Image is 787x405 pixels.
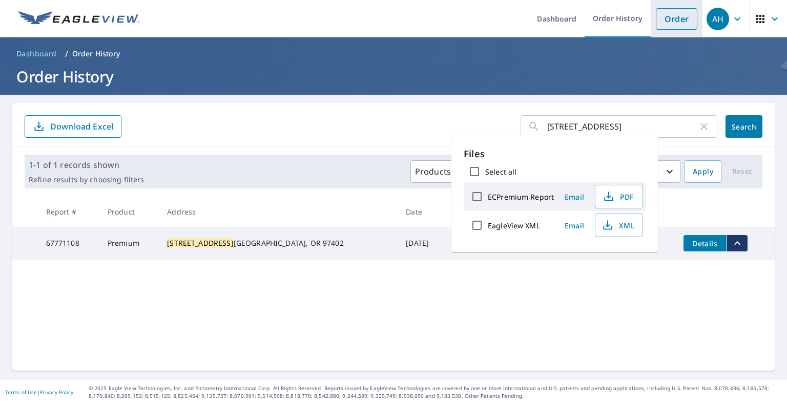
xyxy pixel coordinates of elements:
[707,8,729,30] div: AH
[159,197,398,227] th: Address
[595,185,643,208] button: PDF
[99,197,159,227] th: Product
[25,115,121,138] button: Download Excel
[447,197,504,227] th: Claim ID
[602,190,634,203] span: PDF
[398,227,446,260] td: [DATE]
[65,48,68,60] li: /
[38,227,99,260] td: 67771108
[167,238,389,248] div: [GEOGRAPHIC_DATA], OR 97402
[726,115,762,138] button: Search
[693,165,713,178] span: Apply
[16,49,57,59] span: Dashboard
[18,11,139,27] img: EV Logo
[684,235,727,251] button: detailsBtn-67771108
[12,46,61,62] a: Dashboard
[29,159,144,171] p: 1-1 of 1 records shown
[38,197,99,227] th: Report #
[602,219,634,231] span: XML
[167,238,233,248] mark: [STREET_ADDRESS]
[558,218,591,233] button: Email
[72,49,120,59] p: Order History
[40,389,73,396] a: Privacy Policy
[488,192,554,202] label: ECPremium Report
[727,235,748,251] button: filesDropdownBtn-67771108
[398,197,446,227] th: Date
[558,189,591,205] button: Email
[29,175,144,184] p: Refine results by choosing filters
[415,165,451,178] p: Products
[50,121,113,132] p: Download Excel
[5,389,73,395] p: |
[12,66,775,87] h1: Order History
[5,389,37,396] a: Terms of Use
[685,160,721,183] button: Apply
[89,385,782,400] p: © 2025 Eagle View Technologies, Inc. and Pictometry International Corp. All Rights Reserved. Repo...
[488,221,540,230] label: EagleView XML
[410,160,470,183] button: Products
[734,122,754,132] span: Search
[595,214,643,237] button: XML
[562,221,587,230] span: Email
[12,46,775,62] nav: breadcrumb
[547,112,698,141] input: Address, Report #, Claim ID, etc.
[562,192,587,202] span: Email
[690,239,720,248] span: Details
[485,167,516,177] label: Select all
[99,227,159,260] td: Premium
[464,147,646,161] p: Files
[656,8,697,30] a: Order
